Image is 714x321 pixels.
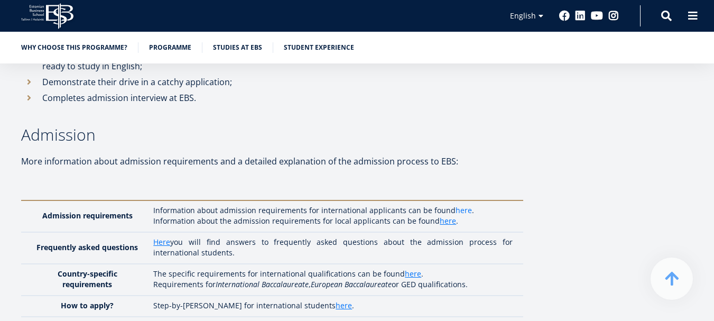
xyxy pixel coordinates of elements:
[213,42,262,53] a: Studies at EBS
[559,11,570,21] a: Facebook
[21,153,523,169] p: More information about admission requirements and a detailed explanation of the admission process...
[591,11,603,21] a: Youtube
[153,237,170,247] a: Here
[3,161,10,168] input: Two-year MBA
[61,300,114,310] strong: How to apply?
[440,216,456,226] a: here
[153,216,513,226] p: Information about the admission requirements for local applicants can be found .
[3,175,10,182] input: Technology Innovation MBA
[148,232,523,264] td: you will find answers to frequently asked questions about the admission process for international...
[153,205,513,216] p: Information about admission requirements for international applicants can be found .
[21,74,523,90] li: Demonstrate their drive in a catchy application;
[12,161,58,170] span: Two-year MBA
[149,42,191,53] a: Programme
[336,300,352,311] a: here
[153,269,513,279] p: The specific requirements for international qualifications can be found .
[12,147,98,157] span: One-year MBA (in Estonian)
[153,279,513,290] p: Requirements for , or GED qualifications.
[311,279,392,289] em: European Baccalaureate
[251,1,285,10] span: Last Name
[405,269,421,279] a: here
[216,279,309,289] em: International Baccalaureate
[36,242,138,252] strong: Frequently asked questions
[42,210,133,221] strong: Admission requirements
[12,175,101,184] span: Technology Innovation MBA
[575,11,586,21] a: Linkedin
[284,42,354,53] a: Student experience
[21,42,127,53] a: Why choose this programme?
[21,90,523,106] li: Completes admission interview at EBS.
[608,11,619,21] a: Instagram
[21,127,523,143] h3: Admission
[456,205,472,216] a: here
[58,269,117,289] strong: Country-specific requirements
[153,300,513,311] p: Step-by-[PERSON_NAME] for international students .
[3,148,10,154] input: One-year MBA (in Estonian)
